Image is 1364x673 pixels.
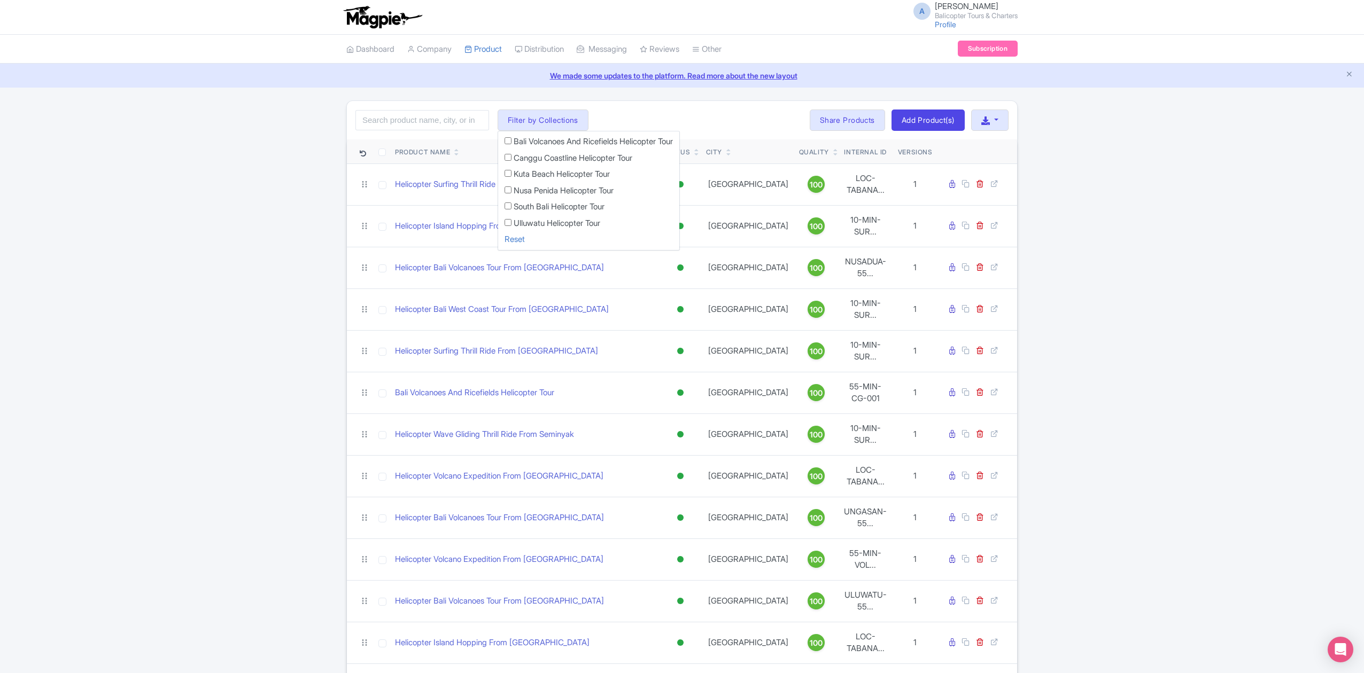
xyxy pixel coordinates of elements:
[464,35,502,64] a: Product
[702,622,795,663] td: [GEOGRAPHIC_DATA]
[838,372,894,413] td: 55-MIN-CG-001
[913,512,917,522] span: 1
[913,429,917,439] span: 1
[515,35,564,64] a: Distribution
[341,5,424,29] img: logo-ab69f6fb50320c5b225c76a69d11143b.png
[799,217,833,234] a: 100
[838,538,894,580] td: 55-MIN-VOL...
[702,538,795,580] td: [GEOGRAPHIC_DATA]
[675,218,686,234] div: Active
[514,136,673,148] label: Bali Volcanoes And Ricefields Helicopter Tour
[838,247,894,288] td: NUSADUA-55...
[706,147,722,157] div: City
[838,497,894,538] td: UNGASAN-55...
[799,384,833,401] a: 100
[702,288,795,330] td: [GEOGRAPHIC_DATA]
[810,637,823,649] span: 100
[395,595,604,607] a: Helicopter Bali Volcanoes Tour From [GEOGRAPHIC_DATA]
[810,304,823,316] span: 100
[498,109,588,131] button: Filter by Collections
[498,131,680,251] ul: Filter by Collections
[395,428,574,441] a: Helicopter Wave Gliding Thrill Ride From Seminyak
[640,35,679,64] a: Reviews
[702,163,795,205] td: [GEOGRAPHIC_DATA]
[577,35,627,64] a: Messaging
[838,288,894,330] td: 10-MIN-SUR...
[913,596,917,606] span: 1
[810,179,823,191] span: 100
[958,41,1018,57] a: Subscription
[514,217,600,230] label: Ulluwatu Helicopter Tour
[799,592,833,609] a: 100
[913,304,917,314] span: 1
[702,205,795,247] td: [GEOGRAPHIC_DATA]
[838,455,894,497] td: LOC-TABANA...
[675,177,686,192] div: Active
[799,176,833,193] a: 100
[675,552,686,567] div: Active
[702,580,795,622] td: [GEOGRAPHIC_DATA]
[407,35,452,64] a: Company
[838,622,894,663] td: LOC-TABANA...
[913,637,917,647] span: 1
[799,259,833,276] a: 100
[395,303,609,316] a: Helicopter Bali West Coast Tour From [GEOGRAPHIC_DATA]
[892,109,965,131] a: Add Product(s)
[810,109,885,131] a: Share Products
[935,1,998,11] span: [PERSON_NAME]
[913,221,917,231] span: 1
[675,302,686,317] div: Active
[913,554,917,564] span: 1
[675,510,686,526] div: Active
[346,35,394,64] a: Dashboard
[913,471,917,481] span: 1
[355,110,489,130] input: Search product name, city, or interal id
[675,385,686,401] div: Active
[1345,69,1353,81] button: Close announcement
[810,387,823,399] span: 100
[675,343,686,359] div: Active
[838,205,894,247] td: 10-MIN-SUR...
[810,346,823,357] span: 100
[799,147,829,157] div: Quality
[1328,637,1353,662] div: Open Intercom Messenger
[799,342,833,359] a: 100
[810,512,823,524] span: 100
[395,553,603,566] a: Helicopter Volcano Expedition From [GEOGRAPHIC_DATA]
[675,260,686,276] div: Active
[913,3,931,20] span: A
[913,179,917,189] span: 1
[702,330,795,372] td: [GEOGRAPHIC_DATA]
[799,301,833,318] a: 100
[810,221,823,232] span: 100
[675,427,686,442] div: Active
[838,413,894,455] td: 10-MIN-SUR...
[395,345,598,357] a: Helicopter Surfing Thrill Ride From [GEOGRAPHIC_DATA]
[702,372,795,413] td: [GEOGRAPHIC_DATA]
[799,426,833,443] a: 100
[799,467,833,484] a: 100
[913,387,917,397] span: 1
[395,147,450,157] div: Product Name
[838,163,894,205] td: LOC-TABANA...
[799,509,833,526] a: 100
[810,596,823,607] span: 100
[935,12,1018,19] small: Balicopter Tours & Charters
[675,468,686,484] div: Active
[838,580,894,622] td: ULUWATU-55...
[395,178,598,191] a: Helicopter Surfing Thrill Ride From [GEOGRAPHIC_DATA]
[675,593,686,609] div: Active
[913,346,917,356] span: 1
[395,512,604,524] a: Helicopter Bali Volcanoes Tour From [GEOGRAPHIC_DATA]
[810,429,823,441] span: 100
[913,262,917,272] span: 1
[675,635,686,651] div: Active
[702,455,795,497] td: [GEOGRAPHIC_DATA]
[514,168,610,181] label: Kuta Beach Helicopter Tour
[505,234,525,244] a: Reset
[838,330,894,372] td: 10-MIN-SUR...
[810,262,823,274] span: 100
[702,497,795,538] td: [GEOGRAPHIC_DATA]
[838,139,894,164] th: Internal ID
[907,2,1018,19] a: A [PERSON_NAME] Balicopter Tours & Charters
